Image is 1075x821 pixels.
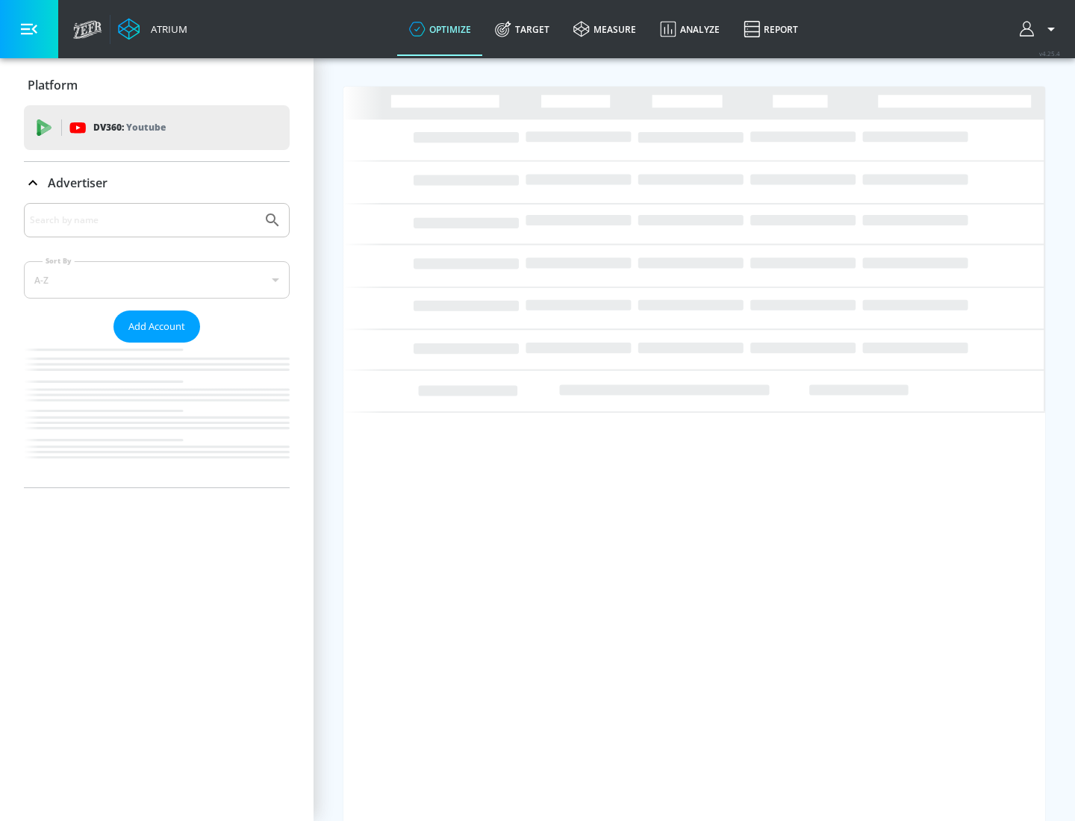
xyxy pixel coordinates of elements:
div: A-Z [24,261,290,299]
a: Atrium [118,18,187,40]
div: Platform [24,64,290,106]
p: Advertiser [48,175,107,191]
div: Advertiser [24,203,290,487]
button: Add Account [113,310,200,343]
label: Sort By [43,256,75,266]
div: Advertiser [24,162,290,204]
a: Analyze [648,2,732,56]
p: DV360: [93,119,166,136]
a: measure [561,2,648,56]
p: Youtube [126,119,166,135]
div: Atrium [145,22,187,36]
a: Target [483,2,561,56]
a: optimize [397,2,483,56]
p: Platform [28,77,78,93]
span: Add Account [128,318,185,335]
span: v 4.25.4 [1039,49,1060,57]
input: Search by name [30,210,256,230]
nav: list of Advertiser [24,343,290,487]
a: Report [732,2,810,56]
div: DV360: Youtube [24,105,290,150]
